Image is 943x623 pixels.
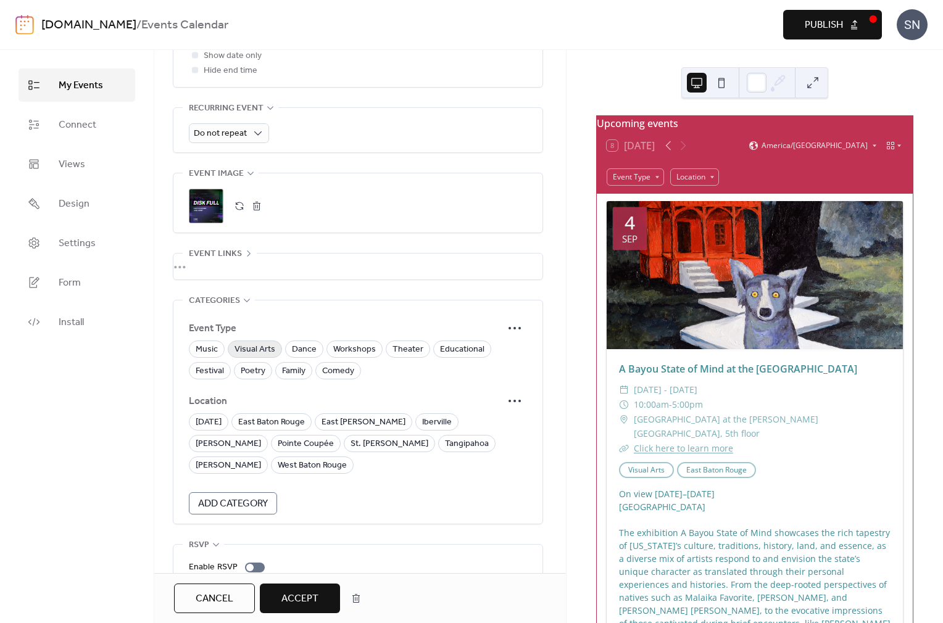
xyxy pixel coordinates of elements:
[351,437,428,452] span: St. [PERSON_NAME]
[196,592,233,606] span: Cancel
[196,437,261,452] span: [PERSON_NAME]
[322,364,354,379] span: Comedy
[625,213,635,232] div: 4
[59,236,96,251] span: Settings
[194,125,247,142] span: Do not repeat
[19,226,135,260] a: Settings
[59,118,96,133] span: Connect
[59,315,84,330] span: Install
[238,415,305,430] span: East Baton Rouge
[619,412,629,427] div: ​
[783,10,882,39] button: Publish
[198,497,268,511] span: Add Category
[19,108,135,141] a: Connect
[174,584,255,613] button: Cancel
[204,49,262,64] span: Show date only
[136,14,141,37] b: /
[393,342,423,357] span: Theater
[19,266,135,299] a: Form
[189,294,240,308] span: Categories
[15,15,34,35] img: logo
[622,234,638,244] div: Sep
[141,14,228,37] b: Events Calendar
[189,394,502,409] span: Location
[189,560,238,575] div: Enable RSVP
[619,397,629,412] div: ​
[672,397,703,412] span: 5:00pm
[634,382,697,397] span: [DATE] - [DATE]
[805,18,843,33] span: Publish
[322,415,405,430] span: East [PERSON_NAME]
[422,415,452,430] span: Iberville
[597,116,913,131] div: Upcoming events
[19,147,135,181] a: Views
[189,321,502,336] span: Event Type
[278,458,347,473] span: West Baton Rouge
[241,364,265,379] span: Poetry
[762,142,868,149] span: America/[GEOGRAPHIC_DATA]
[196,415,222,430] span: [DATE]
[619,441,629,456] div: ​
[634,412,891,442] span: [GEOGRAPHIC_DATA] at the [PERSON_NAME][GEOGRAPHIC_DATA], 5th floor
[897,9,928,40] div: SN
[59,78,103,93] span: My Events
[19,187,135,220] a: Design
[333,342,376,357] span: Workshops
[445,437,489,452] span: Tangipahoa
[189,538,209,553] span: RSVP
[619,382,629,397] div: ​
[189,189,223,223] div: ;
[196,342,218,357] span: Music
[189,247,242,262] span: Event links
[260,584,340,613] button: Accept
[634,442,733,454] a: Click here to learn more
[189,492,277,514] button: Add Category
[189,101,264,116] span: Recurring event
[292,342,317,357] span: Dance
[619,362,857,376] a: A Bayou State of Mind at the [GEOGRAPHIC_DATA]
[196,458,261,473] span: [PERSON_NAME]
[440,342,484,357] span: Educational
[669,397,672,412] span: -
[282,364,305,379] span: Family
[281,592,318,606] span: Accept
[235,342,275,357] span: Visual Arts
[278,437,334,452] span: Pointe Coupée
[189,167,244,181] span: Event image
[634,397,669,412] span: 10:00am
[204,64,257,78] span: Hide end time
[173,254,542,279] div: •••
[59,276,81,291] span: Form
[196,364,224,379] span: Festival
[59,157,85,172] span: Views
[19,305,135,339] a: Install
[59,197,89,212] span: Design
[19,68,135,102] a: My Events
[41,14,136,37] a: [DOMAIN_NAME]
